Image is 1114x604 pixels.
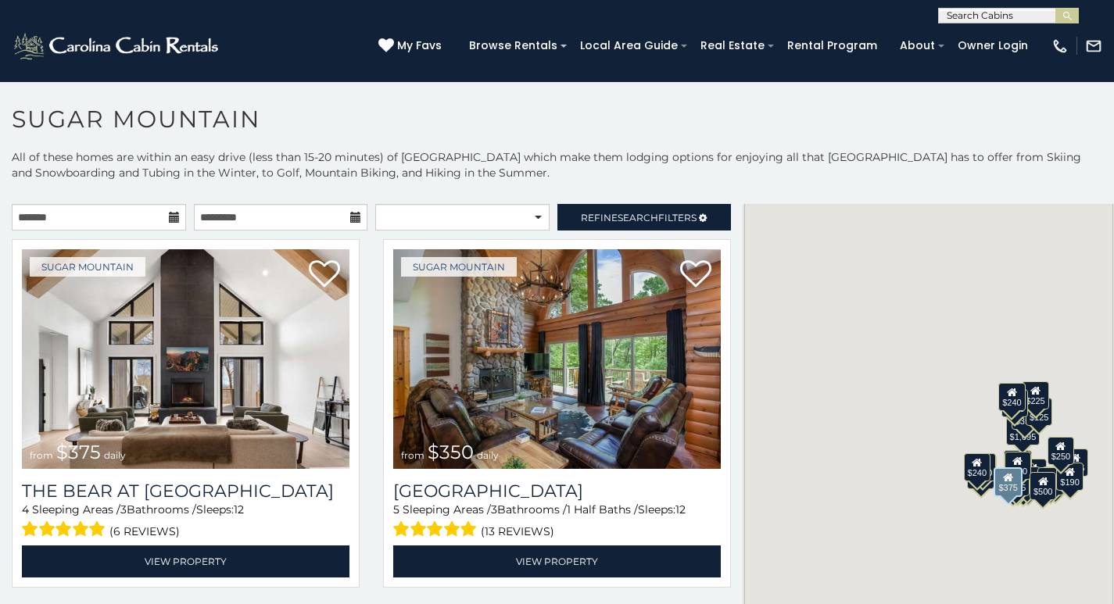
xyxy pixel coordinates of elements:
[393,502,721,541] div: Sleeping Areas / Bathrooms / Sleeps:
[1019,459,1046,487] div: $200
[477,449,499,461] span: daily
[1003,450,1030,478] div: $190
[557,204,732,231] a: RefineSearchFilters
[693,34,772,58] a: Real Estate
[950,34,1036,58] a: Owner Login
[491,502,497,516] span: 3
[120,502,127,516] span: 3
[963,453,990,481] div: $240
[393,249,721,469] a: Grouse Moor Lodge from $350 daily
[1061,449,1087,477] div: $155
[1022,381,1048,409] div: $225
[393,481,721,502] a: [GEOGRAPHIC_DATA]
[401,257,517,277] a: Sugar Mountain
[12,30,223,62] img: White-1-2.png
[675,502,686,516] span: 12
[378,38,446,55] a: My Favs
[1029,472,1055,500] div: $500
[680,259,711,291] a: Add to favorites
[1051,38,1069,55] img: phone-regular-white.png
[30,449,53,461] span: from
[22,481,349,502] h3: The Bear At Sugar Mountain
[1085,38,1102,55] img: mail-regular-white.png
[22,502,349,541] div: Sleeping Areas / Bathrooms / Sleeps:
[618,212,658,223] span: Search
[309,259,340,291] a: Add to favorites
[22,481,349,502] a: The Bear At [GEOGRAPHIC_DATA]
[1047,437,1073,465] div: $250
[22,502,29,516] span: 4
[30,257,145,277] a: Sugar Mountain
[393,502,399,516] span: 5
[22,249,349,469] img: The Bear At Sugar Mountain
[779,34,885,58] a: Rental Program
[1001,389,1027,417] div: $170
[567,502,638,516] span: 1 Half Baths /
[1037,467,1063,495] div: $195
[428,441,474,463] span: $350
[994,467,1022,497] div: $375
[104,449,126,461] span: daily
[1005,450,1031,478] div: $265
[109,521,180,541] span: (6 reviews)
[461,34,565,58] a: Browse Rentals
[581,212,697,223] span: Refine Filters
[1025,398,1051,426] div: $125
[572,34,686,58] a: Local Area Guide
[56,441,101,463] span: $375
[22,545,349,577] a: View Property
[1004,452,1030,480] div: $300
[393,481,721,502] h3: Grouse Moor Lodge
[401,449,424,461] span: from
[393,545,721,577] a: View Property
[393,249,721,469] img: Grouse Moor Lodge
[397,38,442,54] span: My Favs
[481,521,554,541] span: (13 reviews)
[22,249,349,469] a: The Bear At Sugar Mountain from $375 daily
[892,34,943,58] a: About
[234,502,244,516] span: 12
[998,383,1025,411] div: $240
[1056,463,1083,491] div: $190
[1005,417,1040,445] div: $1,095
